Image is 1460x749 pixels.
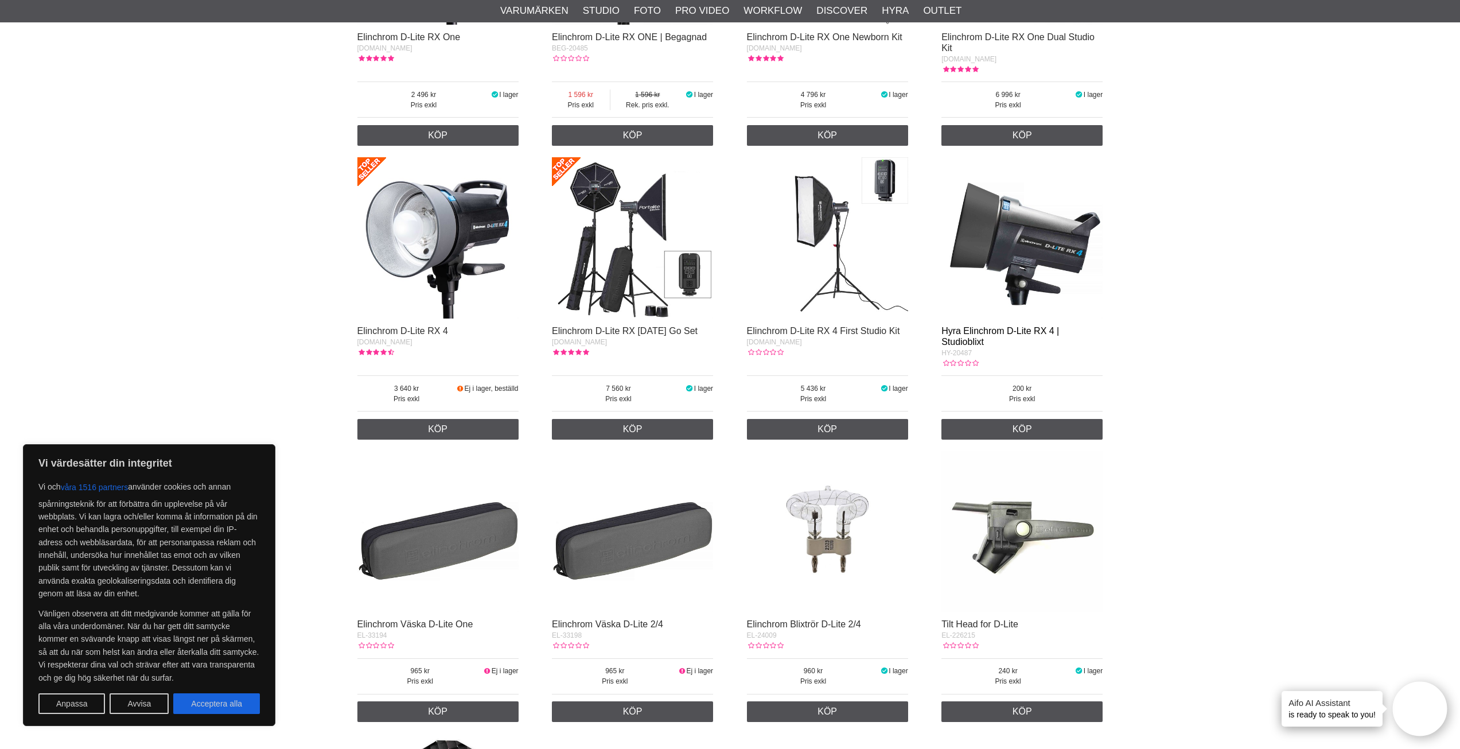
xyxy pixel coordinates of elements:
[552,347,589,358] div: Kundbetyg: 5.00
[1282,691,1383,727] div: is ready to speak to you!
[941,55,996,63] span: [DOMAIN_NAME]
[747,619,861,629] a: Elinchrom Blixtrör D-Lite 2/4
[1288,697,1376,709] h4: Aifo AI Assistant
[552,44,588,52] span: BEG-20485
[1074,667,1084,675] i: I lager
[357,53,394,64] div: Kundbetyg: 5.00
[941,641,978,651] div: Kundbetyg: 0
[552,394,685,404] span: Pris exkl
[685,91,694,99] i: I lager
[552,676,678,686] span: Pris exkl
[747,347,784,358] div: Kundbetyg: 0
[941,419,1103,440] a: Köp
[743,3,802,18] a: Workflow
[464,385,518,393] span: Ej i lager, beställd
[634,3,661,18] a: Foto
[941,451,1103,612] img: Tilt Head for D-Lite
[499,91,518,99] span: I lager
[747,666,880,676] span: 960
[552,125,713,146] a: Köp
[747,676,880,686] span: Pris exkl
[357,32,461,42] a: Elinchrom D-Lite RX One
[38,477,260,600] p: Vi och använder cookies och annan spårningsteknik för att förbättra din upplevelse på vår webbpla...
[357,125,519,146] a: Köp
[882,3,909,18] a: Hyra
[747,326,900,336] a: Elinchrom D-Lite RX 4 First Studio Kit
[941,619,1018,629] a: Tilt Head for D-Lite
[357,451,519,612] img: Elinchrom Väska D-Lite One
[357,338,412,346] span: [DOMAIN_NAME]
[923,3,961,18] a: Outlet
[357,383,456,394] span: 3 640
[552,451,713,612] img: Elinchrom Väska D-Lite 2/4
[1084,91,1103,99] span: I lager
[357,394,456,404] span: Pris exkl
[357,676,484,686] span: Pris exkl
[357,90,490,100] span: 2 496
[552,631,582,639] span: EL-33198
[694,91,713,99] span: I lager
[941,383,1103,394] span: 200
[941,125,1103,146] a: Köp
[941,90,1074,100] span: 6 996
[747,157,908,319] img: Elinchrom D-Lite RX 4 First Studio Kit
[357,347,394,358] div: Kundbetyg: 4.50
[456,385,465,393] i: Beställd
[552,90,609,100] span: 1 596
[357,100,490,110] span: Pris exkl
[357,619,473,629] a: Elinchrom Väska D-Lite One
[610,100,685,110] span: Rek. pris exkl.
[552,701,713,722] a: Köp
[357,701,519,722] a: Köp
[889,385,908,393] span: I lager
[941,358,978,368] div: Kundbetyg: 0
[880,667,889,675] i: I lager
[694,385,713,393] span: I lager
[747,701,908,722] a: Köp
[483,667,492,675] i: Ej i lager
[941,666,1074,676] span: 240
[38,693,105,714] button: Anpassa
[747,125,908,146] a: Köp
[552,53,589,64] div: Kundbetyg: 0
[552,383,685,394] span: 7 560
[889,91,908,99] span: I lager
[357,326,448,336] a: Elinchrom D-Lite RX 4
[552,419,713,440] a: Köp
[552,338,607,346] span: [DOMAIN_NAME]
[610,90,685,100] span: 1 596
[747,338,802,346] span: [DOMAIN_NAME]
[747,53,784,64] div: Kundbetyg: 5.00
[941,100,1074,110] span: Pris exkl
[552,32,707,42] a: Elinchrom D-Lite RX ONE | Begagnad
[357,44,412,52] span: [DOMAIN_NAME]
[941,631,975,639] span: EL-226215
[747,383,880,394] span: 5 436
[941,326,1059,347] a: Hyra Elinchrom D-Lite RX 4 | Studioblixt
[357,157,519,319] img: Elinchrom D-Lite RX 4
[685,385,694,393] i: I lager
[747,641,784,651] div: Kundbetyg: 0
[675,3,729,18] a: Pro Video
[1084,667,1103,675] span: I lager
[747,100,880,110] span: Pris exkl
[941,701,1103,722] a: Köp
[747,90,880,100] span: 4 796
[490,91,499,99] i: I lager
[686,667,713,675] span: Ej i lager
[552,326,698,336] a: Elinchrom D-Lite RX [DATE] Go Set
[357,641,394,651] div: Kundbetyg: 0
[552,157,713,319] img: Elinchrom D-Lite RX 4/4 To Go Set
[492,667,519,675] span: Ej i lager
[747,44,802,52] span: [DOMAIN_NAME]
[583,3,620,18] a: Studio
[747,451,908,612] img: Elinchrom Blixtrör D-Lite 2/4
[552,619,663,629] a: Elinchrom Väska D-Lite 2/4
[500,3,569,18] a: Varumärken
[880,91,889,99] i: I lager
[747,631,777,639] span: EL-24009
[941,349,972,357] span: HY-20487
[552,641,589,651] div: Kundbetyg: 0
[173,693,260,714] button: Acceptera alla
[678,667,687,675] i: Ej i lager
